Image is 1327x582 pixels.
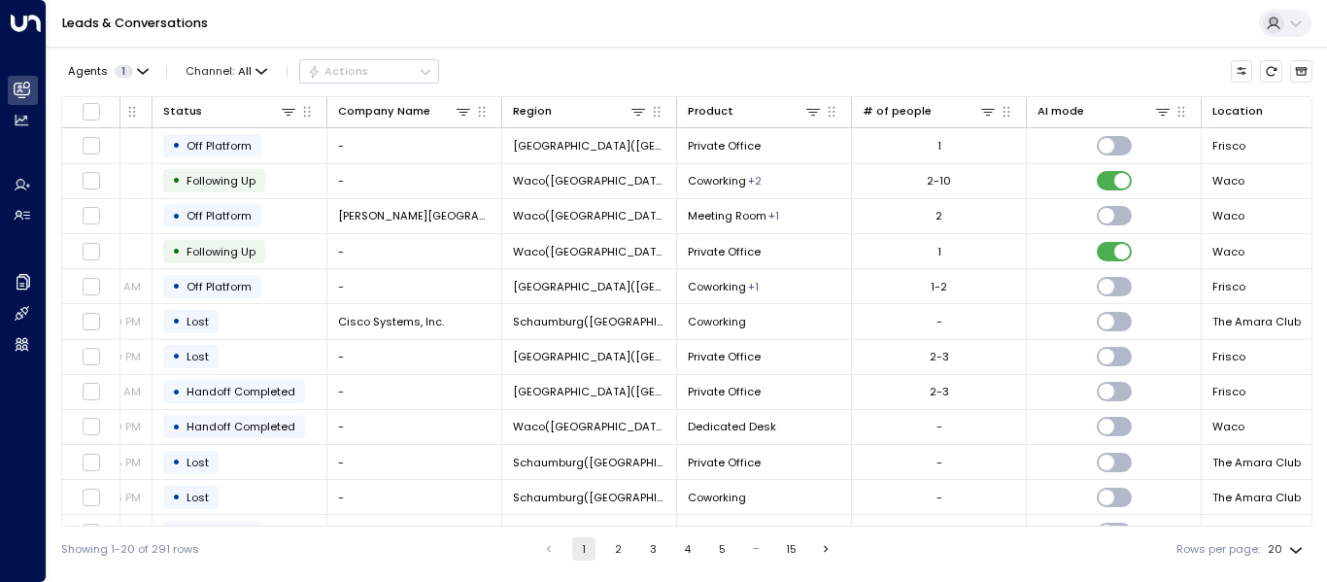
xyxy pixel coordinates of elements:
[937,244,941,259] div: 1
[930,349,949,364] div: 2-3
[187,314,209,329] span: Lost
[748,279,759,294] div: Private Office
[327,375,502,409] td: -
[82,102,101,121] span: Toggle select all
[863,102,997,120] div: # of people
[187,349,209,364] span: Lost
[180,60,274,82] button: Channel:All
[187,208,252,223] span: Off Platform
[187,384,295,399] span: Handoff Completed
[1212,384,1245,399] span: Frisco
[1212,138,1245,154] span: Frisco
[936,208,942,223] div: 2
[327,480,502,514] td: -
[82,277,101,296] span: Toggle select row
[338,102,430,120] div: Company Name
[115,65,133,78] span: 1
[327,515,502,549] td: -
[676,537,699,561] button: Go to page 4
[172,203,181,229] div: •
[187,419,295,434] span: Handoff Completed
[327,410,502,444] td: -
[1176,541,1260,558] label: Rows per page:
[572,537,595,561] button: page 1
[82,453,101,472] span: Toggle select row
[299,59,439,83] button: Actions
[688,173,746,188] span: Coworking
[1212,455,1301,470] span: The Amara Club
[1212,419,1244,434] span: Waco
[187,525,252,540] span: Off Platform
[187,173,255,188] span: Following Up
[163,102,297,120] div: Status
[327,234,502,268] td: -
[1212,525,1301,540] span: The Amara Club
[338,314,444,329] span: Cisco Systems, Inc.
[1038,102,1172,120] div: AI mode
[688,384,761,399] span: Private Office
[1212,279,1245,294] span: Frisco
[187,455,209,470] span: Lost
[172,414,181,440] div: •
[931,279,947,294] div: 1-2
[513,138,665,154] span: Frisco(TX)
[1038,102,1084,120] div: AI mode
[307,64,368,78] div: Actions
[172,449,181,475] div: •
[172,167,181,193] div: •
[82,206,101,225] span: Toggle select row
[187,138,252,154] span: Off Platform
[513,455,665,470] span: Schaumburg(IL)
[172,308,181,334] div: •
[1212,244,1244,259] span: Waco
[1268,537,1307,562] div: 20
[936,455,942,470] div: -
[863,102,932,120] div: # of people
[1231,60,1253,83] button: Customize
[513,102,552,120] div: Region
[338,208,491,223] span: Wade Wellness Center
[513,314,665,329] span: Schaumburg(IL)
[745,537,768,561] div: …
[82,312,101,331] span: Toggle select row
[172,273,181,299] div: •
[513,102,647,120] div: Region
[688,349,761,364] span: Private Office
[936,490,942,505] div: -
[513,208,665,223] span: Waco(TX)
[536,537,838,561] nav: pagination navigation
[930,384,949,399] div: 2-3
[936,419,942,434] div: -
[937,525,941,540] div: 1
[1290,60,1312,83] button: Archived Leads
[1212,102,1263,120] div: Location
[172,484,181,510] div: •
[172,132,181,158] div: •
[513,490,665,505] span: Schaumburg(IL)
[927,173,951,188] div: 2-10
[688,525,766,540] span: Meeting Room
[1260,60,1282,83] span: Refresh
[238,65,252,78] span: All
[172,238,181,264] div: •
[688,279,746,294] span: Coworking
[768,208,779,223] div: Private Office
[327,269,502,303] td: -
[780,537,803,561] button: Go to page 15
[299,59,439,83] div: Button group with a nested menu
[187,279,252,294] span: Off Platform
[327,128,502,162] td: -
[327,445,502,479] td: -
[937,138,941,154] div: 1
[338,102,472,120] div: Company Name
[688,244,761,259] span: Private Office
[62,15,208,31] a: Leads & Conversations
[513,349,665,364] span: Frisco(TX)
[936,314,942,329] div: -
[187,244,255,259] span: Following Up
[768,525,782,540] div: Private Office,Virtual Office
[82,136,101,155] span: Toggle select row
[688,102,822,120] div: Product
[163,102,202,120] div: Status
[82,171,101,190] span: Toggle select row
